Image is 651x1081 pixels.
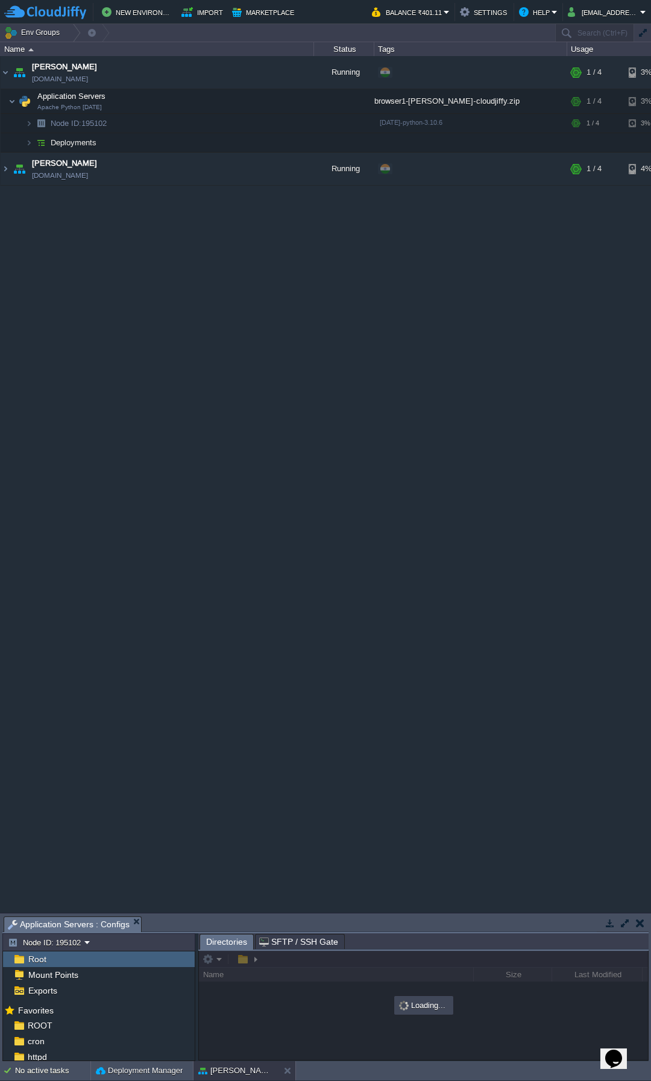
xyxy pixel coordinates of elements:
div: No active tasks [15,1061,90,1080]
a: Node ID:195102 [49,118,108,128]
a: Application ServersApache Python [DATE] [36,92,107,101]
img: AMDAwAAAACH5BAEAAAAALAAAAAABAAEAAAICRAEAOw== [33,133,49,152]
span: SFTP / SSH Gate [259,934,338,949]
div: browser1-[PERSON_NAME]-cloudjiffy.zip [374,89,567,113]
iframe: chat widget [600,1033,639,1069]
img: AMDAwAAAACH5BAEAAAAALAAAAAABAAEAAAICRAEAOw== [25,114,33,133]
div: 1 / 4 [587,56,602,89]
span: [DATE]-python-3.10.6 [380,119,442,126]
div: 1 / 4 [587,89,602,113]
a: [PERSON_NAME] [32,157,97,169]
button: [EMAIL_ADDRESS][DOMAIN_NAME] [568,5,640,19]
button: Marketplace [232,5,296,19]
button: Env Groups [4,24,64,41]
img: AMDAwAAAACH5BAEAAAAALAAAAAABAAEAAAICRAEAOw== [28,48,34,51]
a: [DOMAIN_NAME] [32,73,88,85]
a: Deployments [49,137,98,148]
img: AMDAwAAAACH5BAEAAAAALAAAAAABAAEAAAICRAEAOw== [1,56,10,89]
button: Help [519,5,552,19]
span: 195102 [49,118,108,128]
button: Balance ₹401.11 [372,5,444,19]
div: 1 / 4 [587,153,602,185]
img: CloudJiffy [4,5,86,20]
span: Favorites [16,1005,55,1016]
a: Mount Points [26,969,80,980]
a: httpd [25,1051,49,1062]
a: [PERSON_NAME] [32,61,97,73]
span: Apache Python [DATE] [37,104,102,111]
img: AMDAwAAAACH5BAEAAAAALAAAAAABAAEAAAICRAEAOw== [8,89,16,113]
div: 1 / 4 [587,114,599,133]
a: cron [25,1036,46,1047]
span: Application Servers [36,91,107,101]
img: AMDAwAAAACH5BAEAAAAALAAAAAABAAEAAAICRAEAOw== [33,114,49,133]
span: Node ID: [51,119,81,128]
a: Exports [26,985,59,996]
img: AMDAwAAAACH5BAEAAAAALAAAAAABAAEAAAICRAEAOw== [11,153,28,185]
div: Running [314,56,374,89]
span: Application Servers : Configs [8,917,130,932]
a: ROOT [25,1020,54,1031]
div: Tags [375,42,567,56]
img: AMDAwAAAACH5BAEAAAAALAAAAAABAAEAAAICRAEAOw== [1,153,10,185]
div: Status [315,42,374,56]
a: Root [26,954,48,965]
button: Settings [460,5,509,19]
div: Loading... [395,997,452,1013]
a: [DOMAIN_NAME] [32,169,88,181]
img: AMDAwAAAACH5BAEAAAAALAAAAAABAAEAAAICRAEAOw== [11,56,28,89]
button: New Environment [102,5,174,19]
img: AMDAwAAAACH5BAEAAAAALAAAAAABAAEAAAICRAEAOw== [16,89,33,113]
span: Directories [206,934,247,950]
img: AMDAwAAAACH5BAEAAAAALAAAAAABAAEAAAICRAEAOw== [25,133,33,152]
button: Node ID: 195102 [8,937,84,948]
button: Import [181,5,225,19]
div: Running [314,153,374,185]
button: Deployment Manager [96,1065,183,1077]
button: [PERSON_NAME] [198,1065,274,1077]
div: Name [1,42,313,56]
a: Favorites [16,1006,55,1015]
